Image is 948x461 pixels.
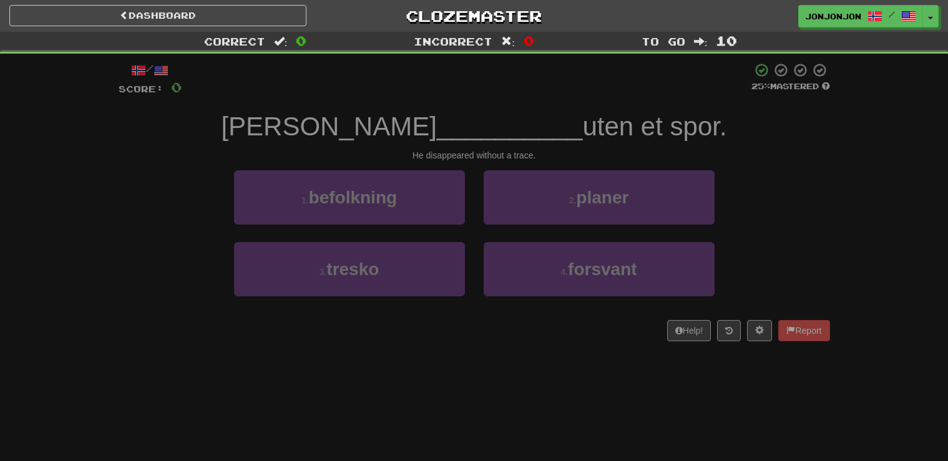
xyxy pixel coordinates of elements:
button: Help! [667,320,711,341]
span: 25 % [751,81,770,91]
div: Mastered [751,81,830,92]
span: : [694,36,708,47]
span: 0 [296,33,306,48]
span: Correct [204,35,265,47]
span: uten et spor. [582,112,726,141]
a: Dashboard [9,5,306,26]
button: 1.befolkning [234,170,465,225]
span: 10 [716,33,737,48]
div: He disappeared without a trace. [119,149,830,162]
div: / [119,62,182,78]
button: 2.planer [484,170,715,225]
small: 3 . [320,267,327,277]
button: 4.forsvant [484,242,715,296]
a: jonjonjon / [798,5,923,27]
span: 0 [171,79,182,95]
span: / [889,10,895,19]
small: 2 . [569,195,577,205]
span: [PERSON_NAME] [221,112,436,141]
span: jonjonjon [805,11,861,22]
span: Incorrect [414,35,492,47]
button: Report [778,320,829,341]
span: befolkning [309,188,398,207]
span: To go [642,35,685,47]
small: 4 . [560,267,568,277]
span: : [274,36,288,47]
button: 3.tresko [234,242,465,296]
span: Score: [119,84,164,94]
span: 0 [524,33,534,48]
button: Round history (alt+y) [717,320,741,341]
span: __________ [437,112,583,141]
span: forsvant [568,260,637,279]
span: planer [576,188,628,207]
small: 1 . [301,195,309,205]
span: tresko [326,260,379,279]
span: : [501,36,515,47]
a: Clozemaster [325,5,622,27]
